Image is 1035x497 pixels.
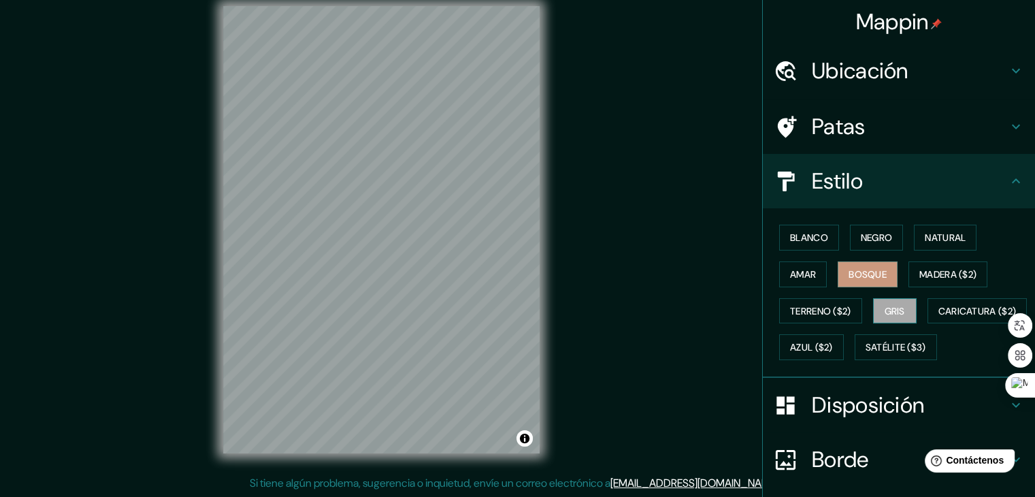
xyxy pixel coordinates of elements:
div: Patas [763,99,1035,154]
font: Terreno ($2) [790,305,851,317]
canvas: Mapa [223,6,540,453]
font: Natural [925,231,966,244]
button: Azul ($2) [779,334,844,360]
font: Mappin [856,7,929,36]
font: Amar [790,268,816,280]
img: pin-icon.png [931,18,942,29]
button: Amar [779,261,827,287]
font: Negro [861,231,893,244]
font: Azul ($2) [790,342,833,354]
button: Gris [873,298,917,324]
button: Caricatura ($2) [927,298,1028,324]
div: Disposición [763,378,1035,432]
font: Borde [812,445,869,474]
font: Estilo [812,167,863,195]
button: Natural [914,225,976,251]
button: Bosque [838,261,898,287]
font: Ubicación [812,57,908,85]
font: Si tiene algún problema, sugerencia o inquietud, envíe un correo electrónico a [250,476,610,490]
button: Negro [850,225,904,251]
button: Blanco [779,225,839,251]
div: Ubicación [763,44,1035,98]
font: Disposición [812,391,924,419]
font: Gris [885,305,905,317]
button: Madera ($2) [908,261,987,287]
font: Madera ($2) [919,268,976,280]
button: Activar o desactivar atribución [516,430,533,447]
font: Caricatura ($2) [938,305,1017,317]
button: Terreno ($2) [779,298,862,324]
div: Estilo [763,154,1035,208]
font: Bosque [849,268,887,280]
a: [EMAIL_ADDRESS][DOMAIN_NAME] [610,476,778,490]
font: Patas [812,112,866,141]
font: Blanco [790,231,828,244]
button: Satélite ($3) [855,334,937,360]
font: Satélite ($3) [866,342,926,354]
div: Borde [763,432,1035,487]
iframe: Lanzador de widgets de ayuda [914,444,1020,482]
